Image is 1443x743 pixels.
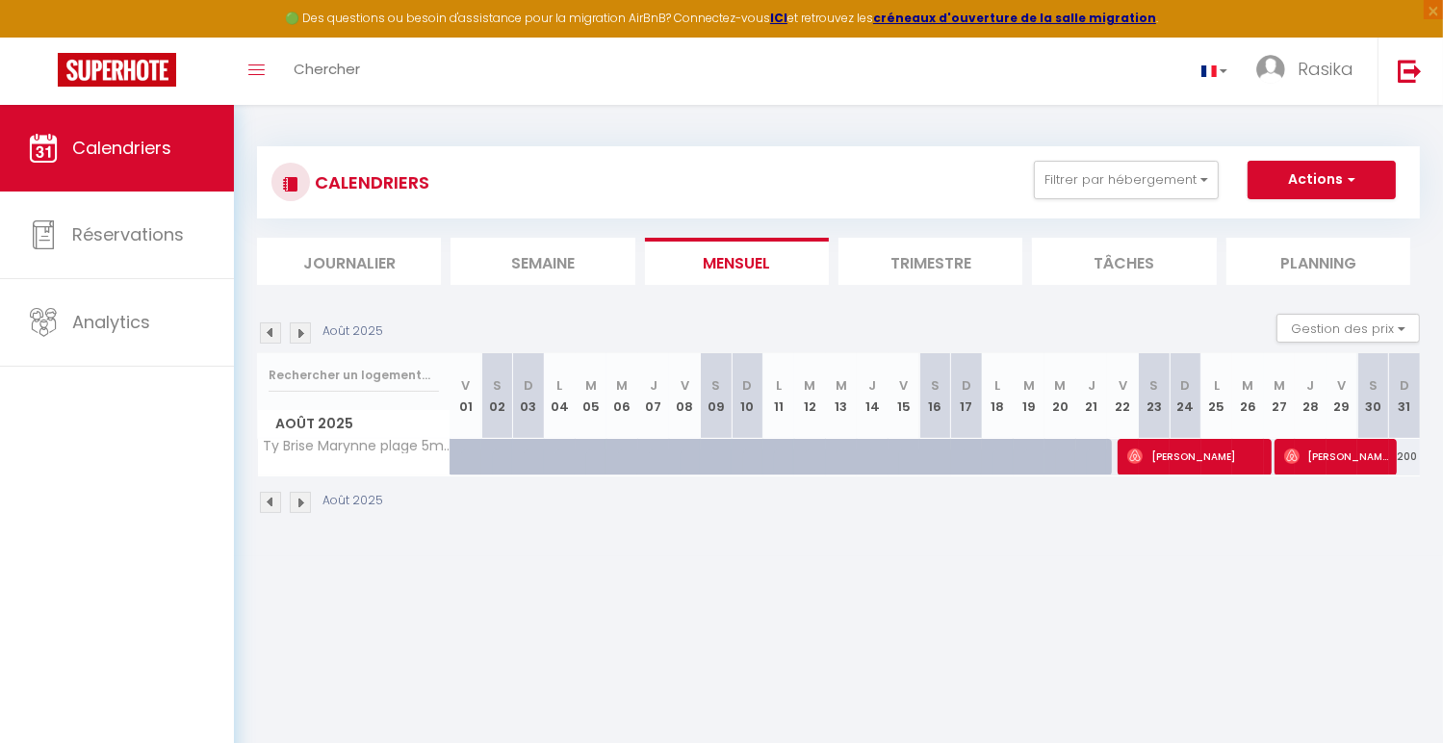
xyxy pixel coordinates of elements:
[1276,314,1420,343] button: Gestion des prix
[1023,376,1035,395] abbr: M
[451,238,634,285] li: Semaine
[650,376,657,395] abbr: J
[58,53,176,87] img: Super Booking
[585,376,597,395] abbr: M
[1357,353,1389,439] th: 30
[836,376,847,395] abbr: M
[763,353,795,439] th: 11
[804,376,815,395] abbr: M
[1170,353,1201,439] th: 24
[1201,353,1233,439] th: 25
[1398,59,1422,83] img: logout
[1034,161,1219,199] button: Filtrer par hébergement
[1149,376,1158,395] abbr: S
[461,376,470,395] abbr: V
[742,376,752,395] abbr: D
[279,38,374,105] a: Chercher
[1389,353,1421,439] th: 31
[72,136,171,160] span: Calendriers
[982,353,1014,439] th: 18
[1119,376,1127,395] abbr: V
[15,8,73,65] button: Ouvrir le widget de chat LiveChat
[72,310,150,334] span: Analytics
[322,322,383,341] p: Août 2025
[794,353,826,439] th: 12
[1032,238,1216,285] li: Tâches
[776,376,782,395] abbr: L
[513,353,545,439] th: 03
[1127,438,1265,474] span: [PERSON_NAME]
[1014,353,1045,439] th: 19
[310,161,429,204] h3: CALENDRIERS
[638,353,670,439] th: 07
[857,353,889,439] th: 14
[294,59,360,79] span: Chercher
[481,353,513,439] th: 02
[576,353,607,439] th: 05
[770,10,787,26] a: ICI
[1107,353,1139,439] th: 22
[1274,376,1285,395] abbr: M
[1088,376,1095,395] abbr: J
[1180,376,1190,395] abbr: D
[899,376,908,395] abbr: V
[269,358,439,393] input: Rechercher un logement...
[701,353,733,439] th: 09
[681,376,689,395] abbr: V
[711,376,720,395] abbr: S
[732,353,763,439] th: 10
[544,353,576,439] th: 04
[951,353,983,439] th: 17
[72,222,184,246] span: Réservations
[524,376,533,395] abbr: D
[931,376,940,395] abbr: S
[322,492,383,510] p: Août 2025
[1400,376,1409,395] abbr: D
[1295,353,1327,439] th: 28
[1054,376,1066,395] abbr: M
[606,353,638,439] th: 06
[258,410,450,438] span: Août 2025
[1256,55,1285,84] img: ...
[873,10,1156,26] a: créneaux d'ouverture de la salle migration
[1264,353,1296,439] th: 27
[919,353,951,439] th: 16
[1327,353,1358,439] th: 29
[1242,376,1253,395] abbr: M
[1139,353,1171,439] th: 23
[451,353,482,439] th: 01
[962,376,971,395] abbr: D
[889,353,920,439] th: 15
[1242,38,1378,105] a: ... Rasika
[645,238,829,285] li: Mensuel
[1306,376,1314,395] abbr: J
[1214,376,1220,395] abbr: L
[257,238,441,285] li: Journalier
[1284,438,1390,474] span: [PERSON_NAME]
[868,376,876,395] abbr: J
[994,376,1000,395] abbr: L
[1248,161,1396,199] button: Actions
[1226,238,1410,285] li: Planning
[616,376,628,395] abbr: M
[1337,376,1346,395] abbr: V
[1298,57,1353,81] span: Rasika
[826,353,858,439] th: 13
[838,238,1022,285] li: Trimestre
[556,376,562,395] abbr: L
[493,376,502,395] abbr: S
[1076,353,1108,439] th: 21
[1044,353,1076,439] th: 20
[1232,353,1264,439] th: 26
[1369,376,1378,395] abbr: S
[669,353,701,439] th: 08
[261,439,453,453] span: Ty Brise Marynne plage 5min pied
[1389,439,1421,474] div: 200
